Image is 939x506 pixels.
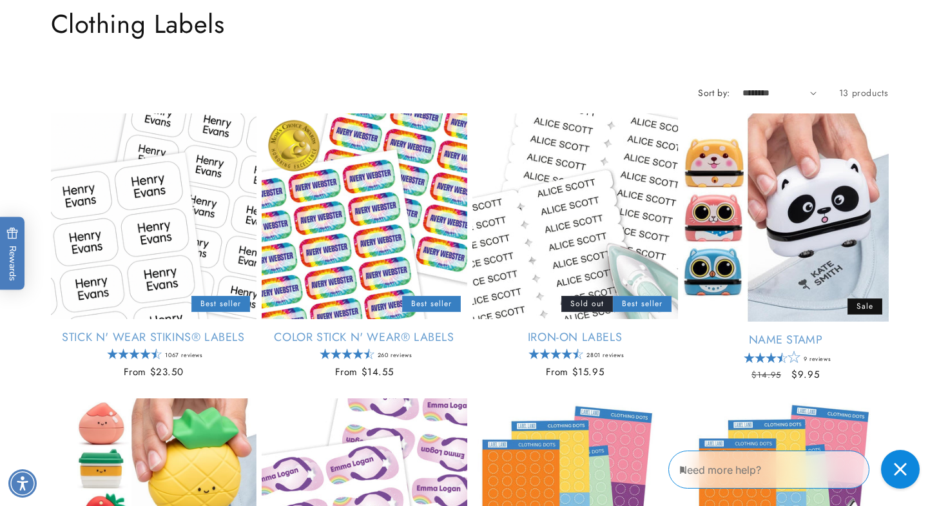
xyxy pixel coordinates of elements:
[51,7,889,41] h1: Clothing Labels
[10,403,163,442] iframe: Sign Up via Text for Offers
[668,445,926,493] iframe: Gorgias Floating Chat
[8,469,37,498] div: Accessibility Menu
[6,227,19,280] span: Rewards
[51,330,257,345] a: Stick N' Wear Stikins® Labels
[472,330,678,345] a: Iron-On Labels
[262,330,467,345] a: Color Stick N' Wear® Labels
[683,333,889,347] a: Name Stamp
[698,86,730,99] label: Sort by:
[839,86,889,99] span: 13 products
